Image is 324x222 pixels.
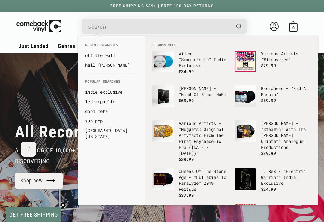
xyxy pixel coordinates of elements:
div: Recent Searches [78,36,145,73]
div: Recommended [145,36,318,205]
li: default_suggestions: hotel california [82,126,141,141]
a: Miles Davis - "Steamin' With The Miles Davis Quintet" Analogue Productions [PERSON_NAME] - "Steam... [235,120,311,156]
li: Recommended [149,42,314,48]
li: default_products: Various Artists - "Wilcovered" [232,48,314,82]
a: Miles Davis - "Kind Of Blue" MoFi [PERSON_NAME] - "Kind Of Blue" MoFi $69.99 [152,85,229,114]
li: Popular Searches [82,79,141,87]
li: default_suggestions: indie exclusive [82,87,141,97]
span: Genres [58,43,75,49]
p: Queens Of The Stone Age - "Lullabies To Paralyze" 2019 Reissue [179,168,229,192]
img: Various Artists - "Wilcovered" [235,51,256,72]
span: $37.99 [179,192,194,198]
div: Popular Searches [78,73,145,144]
p: Wilco - "Summerteeth" Indie Exclusive [179,51,229,69]
li: default_products: Various Artists - "Nuggets: Original Artyfacts From The First Psychedelic Era (... [149,117,232,165]
img: Miles Davis - "Steamin' With The Miles Davis Quintet" Analogue Productions [235,120,256,142]
span: Just Landed [19,43,49,49]
span: $34.99 [179,69,194,74]
a: T. Rex - "Electric Warrior" Indie Exclusive T. Rex - "Electric Warrior" Indie Exclusive $24.99 [235,168,311,197]
li: default_products: Radiohead - "Kid A Mnesia" [232,82,314,117]
a: shop now [15,172,63,189]
li: recent_searches: hall oates [82,60,141,70]
li: default_suggestions: led zeppelin [82,97,141,106]
p: The Beatles - "1" [179,204,229,210]
input: When autocomplete results are available use up and down arrows to review and enter to select [88,20,230,33]
img: Queens Of The Stone Age - "Lullabies To Paralyze" 2019 Reissue [152,168,174,190]
a: indie exclusive [85,89,138,95]
a: Various Artists - "Wilcovered" Various Artists - "Wilcovered" $29.99 [235,51,311,79]
span: GET FREE SHIPPING [9,211,58,218]
span: $39.99 [179,156,194,162]
p: Radiohead - "Kid A Mnesia" [261,85,311,97]
span: 0 [292,25,295,30]
li: default_products: Wilco - "Summerteeth" Indie Exclusive [149,48,232,82]
p: Various Artists - "Nuggets: Original Artyfacts From The First Psychedelic Era ([DATE]-[DATE])" [179,120,229,156]
a: Various Artists - "Nuggets: Original Artyfacts From The First Psychedelic Era (1965-1968)" Variou... [152,120,229,162]
p: Various Artists - "Wilcovered" [261,51,311,63]
img: T. Rex - "Electric Warrior" Indie Exclusive [235,168,256,190]
img: Various Artists - "Nuggets: Original Artyfacts From The First Psychedelic Era (1965-1968)" [152,120,174,142]
p: [PERSON_NAME] - "Steamin' With The [PERSON_NAME] Quintet" Analogue Productions [261,120,311,150]
a: off the wall [85,52,138,58]
li: default_products: Miles Davis - "Kind Of Blue" MoFi [149,82,232,117]
span: $39.99 [261,150,276,156]
img: Radiohead - "Kid A Mnesia" [235,85,256,107]
span: a catalog of 10,000+ Titles that are all worth discovering. [15,147,154,165]
p: T. Rex - "Electric Warrior" Indie Exclusive [261,168,311,186]
p: [PERSON_NAME] - "Kind Of Blue" MoFi [179,85,229,97]
a: led zeppelin [85,99,138,105]
a: sub pop [85,118,138,124]
li: default_products: Miles Davis - "Steamin' With The Miles Davis Quintet" Analogue Productions [232,117,314,159]
button: Search [231,19,247,34]
span: $24.99 [261,186,276,192]
a: Radiohead - "Kid A Mnesia" Radiohead - "Kid A Mnesia" $59.99 [235,85,311,114]
li: Recent Searches [82,42,141,51]
span: $69.99 [179,97,194,103]
li: default_suggestions: doom metal [82,106,141,116]
p: Incubus - "Light Grenades" Regular [261,204,311,216]
span: $59.99 [261,97,276,103]
div: Search [82,19,247,34]
li: default_suggestions: sub pop [82,116,141,126]
a: doom metal [85,108,138,114]
a: Queens Of The Stone Age - "Lullabies To Paralyze" 2019 Reissue Queens Of The Stone Age - "Lullabi... [152,168,229,198]
div: GET FREE SHIPPINGClose teaser [6,207,61,222]
span: $29.99 [261,63,276,68]
li: recent_searches: off the wall [82,51,141,60]
h2: All Records [15,122,96,142]
img: Miles Davis - "Kind Of Blue" MoFi [152,85,174,107]
li: default_products: T. Rex - "Electric Warrior" Indie Exclusive [232,165,314,200]
a: Wilco - "Summerteeth" Indie Exclusive Wilco - "Summerteeth" Indie Exclusive $34.99 [152,51,229,79]
a: FREE SHIPPING $89+ | FREE 100-DAY RETURNS [104,4,220,8]
button: Close teaser [60,202,66,208]
a: [GEOGRAPHIC_DATA][US_STATE] [85,127,138,139]
li: default_products: Queens Of The Stone Age - "Lullabies To Paralyze" 2019 Reissue [149,165,232,201]
img: Wilco - "Summerteeth" Indie Exclusive [152,51,174,72]
a: hall [PERSON_NAME] [85,62,138,68]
